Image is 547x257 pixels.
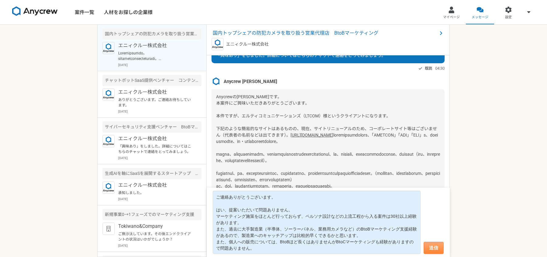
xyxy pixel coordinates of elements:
img: logo_text_blue_01.png [102,42,115,54]
p: ご無沙汰しています。その後エンドクライアントの状況はいかがでしょうか？ [118,231,193,242]
p: ありがとうございます。ご連絡お待ちしています。 [118,97,193,108]
button: 送信 [424,242,444,254]
span: 国内トップシェアの防犯カメラを取り扱う営業代理店 BtoBマーケティング [213,30,437,37]
img: logo_text_blue_01.png [212,38,224,50]
p: エニィクルー株式会社 [118,135,193,142]
div: 生成AIを軸にSaaSを展開するスタートアップ HRポジション（中途採用メイン） [102,168,201,179]
a: [URL][DOMAIN_NAME] [291,133,333,137]
p: エニィクルー株式会社 [226,41,269,47]
img: logo_text_blue_01.png [102,182,115,194]
span: メッセージ [472,15,488,20]
div: チャットボットSaaS提供ベンチャー コンテンツマーケター [102,75,201,86]
span: Anycrewの[PERSON_NAME]です。 本案件にご興味いただきありがとうございます。 本件ですが、エルティコミュニケーションズ（LTCOM）様というクライアントになります。 下記のよう... [216,94,437,137]
p: [DATE] [118,63,201,67]
p: 「興味あり」をしました。詳細についてはこちらのチャットで連絡をとってみましょう。 [118,144,193,155]
div: 新規事業0→1フェーズでのマーケティング支援 [102,209,201,220]
p: [DATE] [118,156,201,160]
p: Tokiwano&Company [118,223,193,230]
span: Anycrew [PERSON_NAME] [224,78,277,85]
img: logo_text_blue_01.png [102,89,115,101]
span: 「興味あり」をしました。詳細についてはこちらのチャットで連絡をとってみましょう。 [216,53,386,58]
img: logo_text_blue_01.png [102,135,115,147]
span: 04:30 [435,65,445,71]
p: [DATE] [118,197,201,201]
div: サイバーセキュリティ支援ベンチャー BtoBマーケティング [102,121,201,133]
textarea: ご連絡ありがとうございます。 はい、提案いただいて問題ありません。 マーケティング施策をほとんど行っておらず、ペルソナ設計などの上流工程から入る案件は30社以上経験があります。 また、過去に大手... [213,191,421,254]
p: エニィクルー株式会社 [118,42,193,49]
img: default_org_logo-42cde973f59100197ec2c8e796e4974ac8490bb5b08a0eb061ff975e4574aa76.png [102,223,115,235]
span: 設定 [505,15,512,20]
img: 8DqYSo04kwAAAAASUVORK5CYII= [12,6,58,16]
p: Loremipsumdo。 sitametconsecteturadi。 elits、doeiusmodtempo（INCID）utlaboreetdolor。 magnaaliquaenima... [118,50,193,61]
p: [DATE] [118,243,201,248]
p: エニィクルー株式会社 [118,89,193,96]
p: エニィクルー株式会社 [118,182,193,189]
span: マイページ [443,15,460,20]
img: %E3%82%B9%E3%82%AF%E3%83%AA%E3%83%BC%E3%83%B3%E3%82%B7%E3%83%A7%E3%83%83%E3%83%88_2025-08-07_21.4... [212,77,221,86]
p: [DATE] [118,109,201,114]
p: 承知しました。 [118,190,193,196]
span: 既読 [425,65,432,72]
div: 国内トップシェアの防犯カメラを取り扱う営業代理店 BtoBマーケティング [102,28,201,40]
